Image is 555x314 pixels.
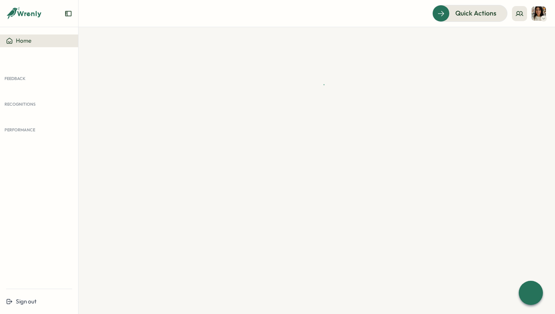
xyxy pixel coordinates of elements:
[16,298,37,305] span: Sign out
[16,37,31,44] span: Home
[455,8,496,18] span: Quick Actions
[65,10,72,17] button: Expand sidebar
[432,5,507,22] button: Quick Actions
[532,6,546,21] img: Maria Khoury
